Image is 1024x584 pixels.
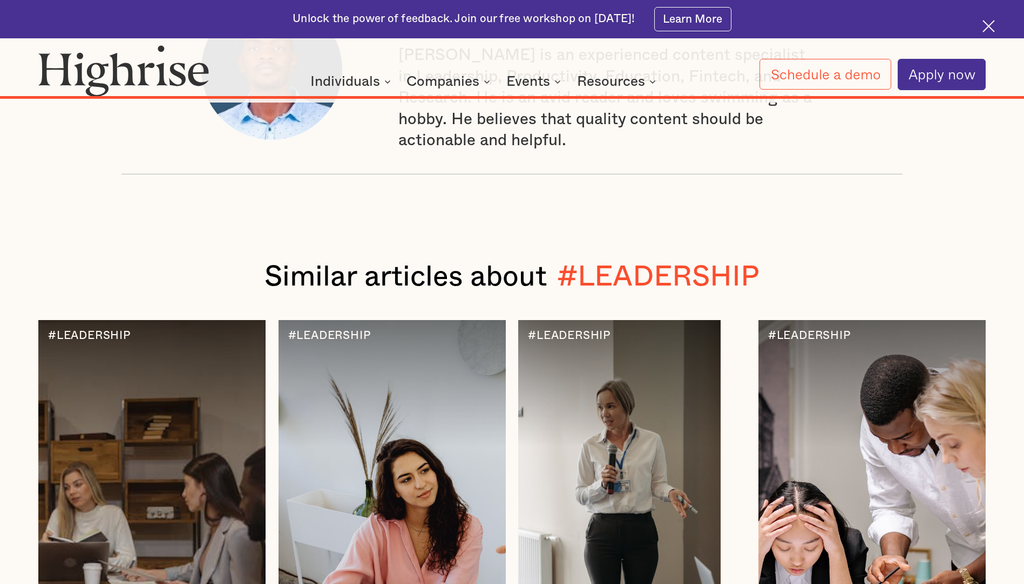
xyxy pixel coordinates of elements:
[577,75,645,88] div: Resources
[768,330,851,342] div: #LEADERSHIP
[759,59,891,90] a: Schedule a demo
[265,262,547,291] span: Similar articles about
[557,260,759,294] div: #LEADERSHIP
[310,75,394,88] div: Individuals
[38,45,209,97] img: Highrise logo
[506,75,564,88] div: Events
[528,330,611,342] div: #LEADERSHIP
[406,75,479,88] div: Companies
[506,75,550,88] div: Events
[898,59,986,90] a: Apply now
[654,7,731,31] a: Learn More
[982,20,995,32] img: Cross icon
[288,330,371,342] div: #LEADERSHIP
[48,330,131,342] div: #LEADERSHIP
[310,75,380,88] div: Individuals
[577,75,659,88] div: Resources
[406,75,493,88] div: Companies
[293,11,635,26] div: Unlock the power of feedback. Join our free workshop on [DATE]!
